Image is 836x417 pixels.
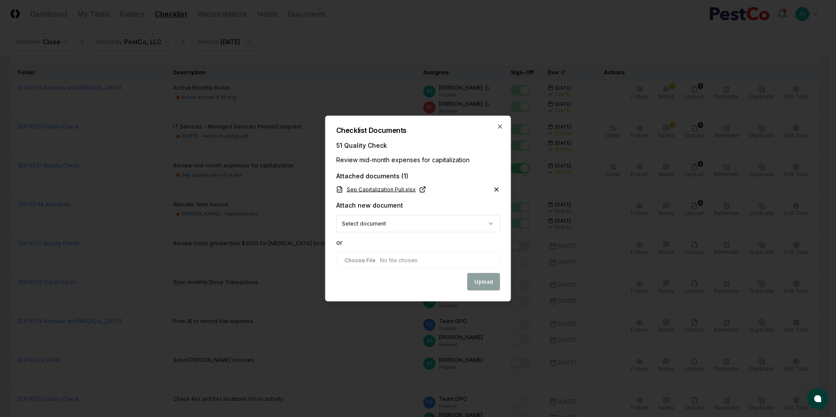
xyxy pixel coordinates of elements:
[336,186,426,194] a: Sep Capitalization Pull.xlsx
[336,238,500,247] div: or
[336,201,403,210] div: Attach new document
[336,171,500,181] div: Attached documents ( 1 )
[336,141,500,150] div: 51 Quality Check
[336,155,500,164] div: Review mid-month expenses for capitalization
[336,127,500,134] h2: Checklist Documents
